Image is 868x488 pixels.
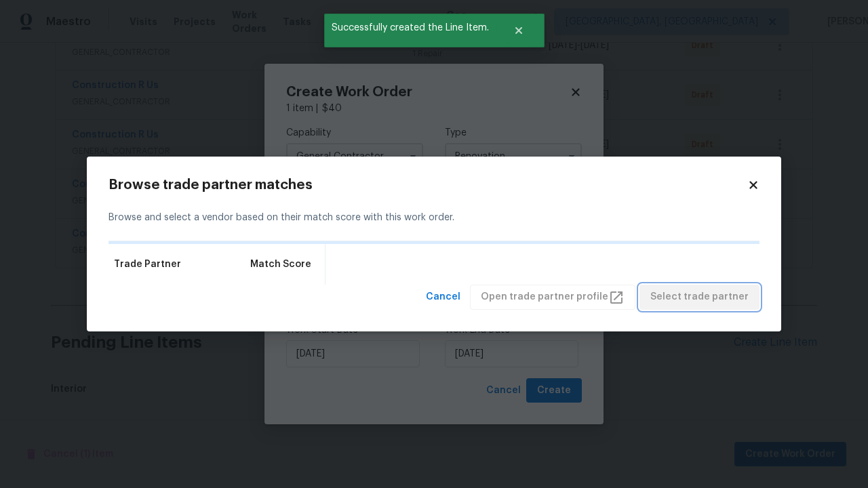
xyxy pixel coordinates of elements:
div: Browse and select a vendor based on their match score with this work order. [108,195,759,241]
span: Successfully created the Line Item. [324,14,496,42]
button: Cancel [420,285,466,310]
h2: Browse trade partner matches [108,178,747,192]
button: Close [496,17,541,44]
span: Match Score [250,258,311,271]
span: Cancel [426,289,460,306]
span: Trade Partner [114,258,181,271]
